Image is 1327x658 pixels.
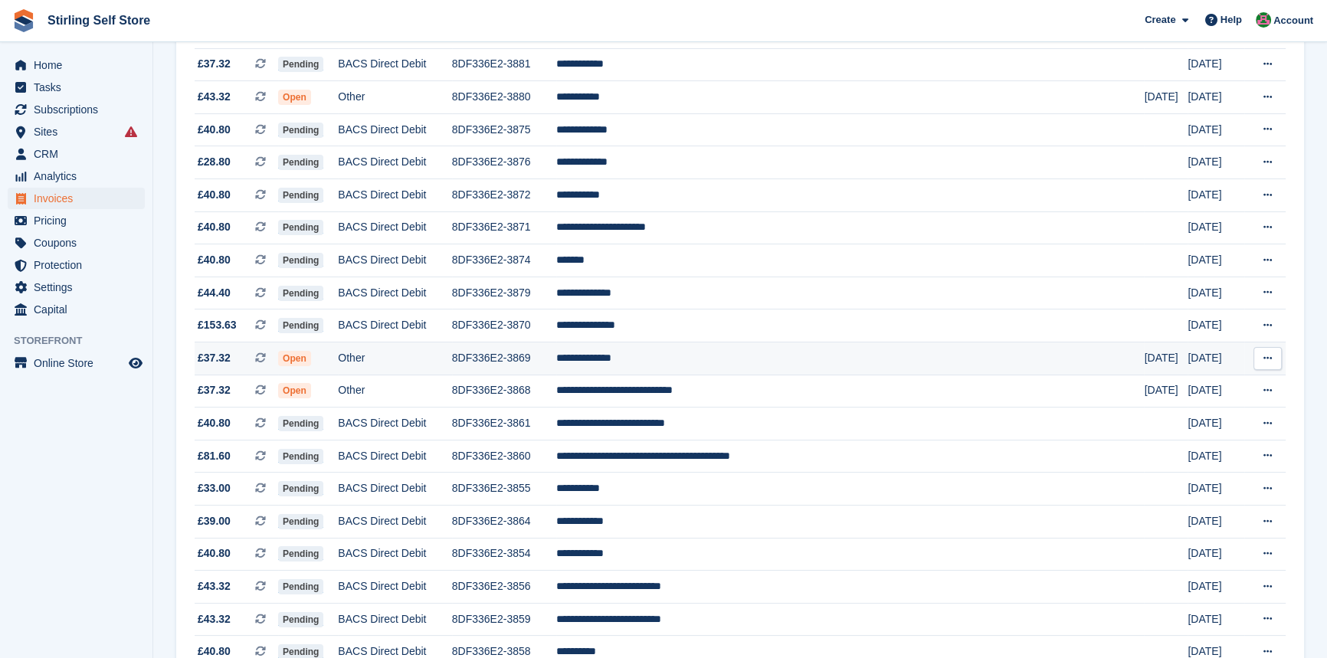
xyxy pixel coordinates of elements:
td: BACS Direct Debit [338,309,451,342]
a: menu [8,165,145,187]
td: 8DF336E2-3881 [452,48,556,81]
td: BACS Direct Debit [338,146,451,179]
img: stora-icon-8386f47178a22dfd0bd8f6a31ec36ba5ce8667c1dd55bd0f319d3a0aa187defe.svg [12,9,35,32]
i: Smart entry sync failures have occurred [125,126,137,138]
span: £37.32 [198,350,231,366]
a: menu [8,99,145,120]
span: £28.80 [198,154,231,170]
span: £40.80 [198,187,231,203]
td: [DATE] [1188,408,1244,440]
td: [DATE] [1144,342,1188,375]
td: [DATE] [1188,309,1244,342]
td: Other [338,342,451,375]
span: Help [1221,12,1242,28]
a: Stirling Self Store [41,8,156,33]
span: £44.40 [198,285,231,301]
span: Protection [34,254,126,276]
span: £43.32 [198,578,231,594]
td: BACS Direct Debit [338,244,451,277]
a: menu [8,277,145,298]
td: [DATE] [1188,48,1244,81]
a: Preview store [126,354,145,372]
td: 8DF336E2-3868 [452,375,556,408]
span: £39.00 [198,513,231,529]
td: [DATE] [1188,277,1244,309]
td: 8DF336E2-3880 [452,81,556,114]
td: [DATE] [1188,211,1244,244]
span: Pricing [34,210,126,231]
td: BACS Direct Debit [338,48,451,81]
span: £81.60 [198,448,231,464]
td: BACS Direct Debit [338,440,451,473]
span: Open [278,351,311,366]
td: 8DF336E2-3856 [452,571,556,604]
span: £43.32 [198,89,231,105]
td: [DATE] [1188,506,1244,539]
td: [DATE] [1188,571,1244,604]
span: Pending [278,155,323,170]
td: 8DF336E2-3874 [452,244,556,277]
td: 8DF336E2-3860 [452,440,556,473]
td: 8DF336E2-3859 [452,603,556,636]
td: BACS Direct Debit [338,506,451,539]
span: £40.80 [198,252,231,268]
td: [DATE] [1188,81,1244,114]
a: menu [8,121,145,142]
td: BACS Direct Debit [338,603,451,636]
span: Analytics [34,165,126,187]
td: BACS Direct Debit [338,113,451,146]
td: 8DF336E2-3876 [452,146,556,179]
td: [DATE] [1188,473,1244,506]
span: Storefront [14,333,152,349]
td: 8DF336E2-3871 [452,211,556,244]
a: menu [8,232,145,254]
span: Pending [278,546,323,561]
td: BACS Direct Debit [338,211,451,244]
td: [DATE] [1188,113,1244,146]
span: Pending [278,481,323,496]
span: Settings [34,277,126,298]
span: £33.00 [198,480,231,496]
span: £40.80 [198,122,231,138]
span: £43.32 [198,611,231,627]
span: Pending [278,57,323,72]
span: £40.80 [198,545,231,561]
td: 8DF336E2-3879 [452,277,556,309]
td: 8DF336E2-3855 [452,473,556,506]
span: Invoices [34,188,126,209]
td: Other [338,81,451,114]
span: Coupons [34,232,126,254]
td: 8DF336E2-3872 [452,179,556,212]
span: Open [278,383,311,398]
td: [DATE] [1188,440,1244,473]
td: [DATE] [1144,81,1188,114]
span: Pending [278,253,323,268]
span: Create [1145,12,1175,28]
a: menu [8,210,145,231]
a: menu [8,352,145,374]
span: Tasks [34,77,126,98]
span: Pending [278,220,323,235]
td: 8DF336E2-3854 [452,538,556,571]
span: Open [278,90,311,105]
a: menu [8,143,145,165]
td: [DATE] [1144,375,1188,408]
a: menu [8,254,145,276]
span: £40.80 [198,219,231,235]
td: 8DF336E2-3870 [452,309,556,342]
span: £37.32 [198,56,231,72]
span: Pending [278,579,323,594]
span: Sites [34,121,126,142]
td: Other [338,375,451,408]
span: Online Store [34,352,126,374]
td: [DATE] [1188,538,1244,571]
span: Subscriptions [34,99,126,120]
span: Pending [278,612,323,627]
span: Pending [278,449,323,464]
td: 8DF336E2-3869 [452,342,556,375]
a: menu [8,54,145,76]
span: £37.32 [198,382,231,398]
td: [DATE] [1188,179,1244,212]
span: Home [34,54,126,76]
td: [DATE] [1188,375,1244,408]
